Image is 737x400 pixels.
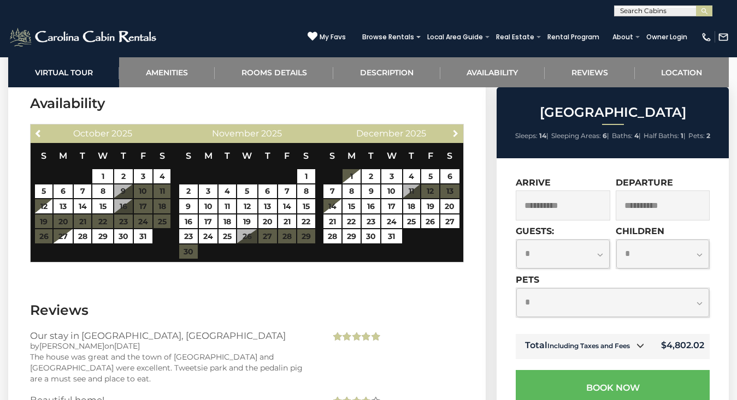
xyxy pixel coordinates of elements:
[551,132,601,140] span: Sleeping Areas:
[219,229,235,243] a: 25
[303,151,309,161] span: Saturday
[343,199,361,213] a: 15
[258,199,277,213] a: 13
[356,128,403,139] span: December
[204,151,213,161] span: Monday
[258,214,277,229] a: 20
[701,32,712,43] img: phone-regular-white.png
[381,169,402,183] a: 3
[278,184,296,199] a: 7
[343,229,361,243] a: 29
[323,214,341,229] a: 21
[428,151,433,161] span: Friday
[449,126,462,140] a: Next
[199,229,217,243] a: 24
[80,151,85,161] span: Tuesday
[8,26,160,48] img: White-1-2.png
[114,229,133,243] a: 30
[54,184,72,199] a: 6
[343,184,361,199] a: 8
[440,199,459,213] a: 20
[284,151,290,161] span: Friday
[422,29,488,45] a: Local Area Guide
[237,184,257,199] a: 5
[616,177,673,188] label: Departure
[515,129,549,143] li: |
[603,132,607,140] strong: 6
[225,151,230,161] span: Tuesday
[219,199,235,213] a: 11
[74,199,92,213] a: 14
[98,151,108,161] span: Wednesday
[323,229,341,243] a: 28
[59,151,67,161] span: Monday
[114,169,133,183] a: 2
[140,151,146,161] span: Friday
[547,342,630,350] small: Including Taxes and Fees
[515,132,538,140] span: Sleeps:
[357,29,420,45] a: Browse Rentals
[447,151,452,161] span: Saturday
[297,214,315,229] a: 22
[440,57,545,87] a: Availability
[362,214,380,229] a: 23
[74,184,92,199] a: 7
[92,199,113,213] a: 15
[199,184,217,199] a: 3
[362,169,380,183] a: 2
[154,169,170,183] a: 4
[368,151,374,161] span: Tuesday
[119,57,214,87] a: Amenities
[635,57,729,87] a: Location
[329,151,335,161] span: Sunday
[30,301,464,320] h3: Reviews
[237,199,257,213] a: 12
[343,169,361,183] a: 1
[323,184,341,199] a: 7
[362,184,380,199] a: 9
[237,214,257,229] a: 19
[92,184,113,199] a: 8
[516,334,652,359] td: Total
[644,132,679,140] span: Half Baths:
[403,214,421,229] a: 25
[199,199,217,213] a: 10
[347,151,356,161] span: Monday
[258,184,277,199] a: 6
[333,57,440,87] a: Description
[297,199,315,213] a: 15
[323,199,341,213] a: 14
[551,129,609,143] li: |
[34,129,43,138] span: Previous
[491,29,540,45] a: Real Estate
[718,32,729,43] img: mail-regular-white.png
[542,29,605,45] a: Rental Program
[320,32,346,42] span: My Favs
[39,341,104,351] span: [PERSON_NAME]
[278,214,296,229] a: 21
[30,331,314,341] h3: Our stay in [GEOGRAPHIC_DATA], [GEOGRAPHIC_DATA]
[41,151,46,161] span: Sunday
[8,57,119,87] a: Virtual Tour
[261,128,282,139] span: 2025
[219,184,235,199] a: 4
[421,199,439,213] a: 19
[381,214,402,229] a: 24
[179,184,198,199] a: 2
[409,151,414,161] span: Thursday
[74,229,92,243] a: 28
[387,151,397,161] span: Wednesday
[111,128,132,139] span: 2025
[362,229,380,243] a: 30
[381,184,402,199] a: 10
[616,226,664,236] label: Children
[403,169,421,183] a: 4
[405,128,426,139] span: 2025
[215,57,333,87] a: Rooms Details
[54,229,72,243] a: 27
[92,169,113,183] a: 1
[644,129,686,143] li: |
[688,132,705,140] span: Pets:
[653,334,710,359] td: $4,802.02
[30,94,464,113] h3: Availability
